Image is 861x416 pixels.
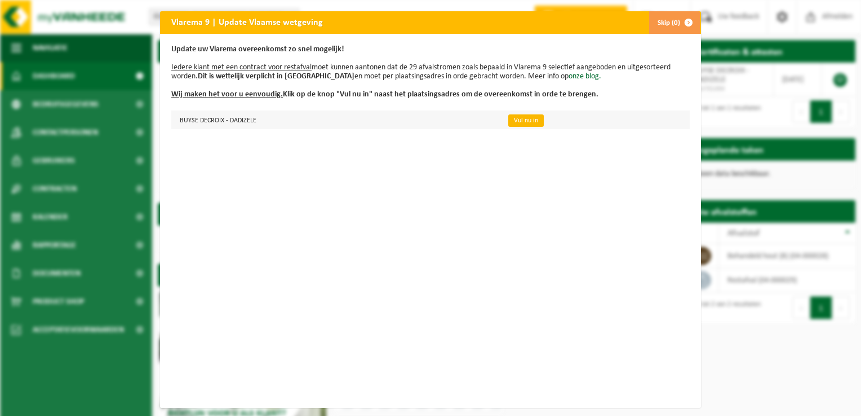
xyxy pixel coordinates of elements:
b: Dit is wettelijk verplicht in [GEOGRAPHIC_DATA] [198,72,354,81]
b: Update uw Vlarema overeenkomst zo snel mogelijk! [171,45,344,54]
b: Klik op de knop "Vul nu in" naast het plaatsingsadres om de overeenkomst in orde te brengen. [171,90,598,99]
p: moet kunnen aantonen dat de 29 afvalstromen zoals bepaald in Vlarema 9 selectief aangeboden en ui... [171,45,690,99]
a: Vul nu in [508,114,544,127]
u: Iedere klant met een contract voor restafval [171,63,312,72]
u: Wij maken het voor u eenvoudig. [171,90,283,99]
h2: Vlarema 9 | Update Vlaamse wetgeving [160,11,334,33]
td: BUYSE DECROIX - DADIZELE [171,110,499,129]
a: onze blog. [569,72,601,81]
button: Skip (0) [649,11,700,34]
